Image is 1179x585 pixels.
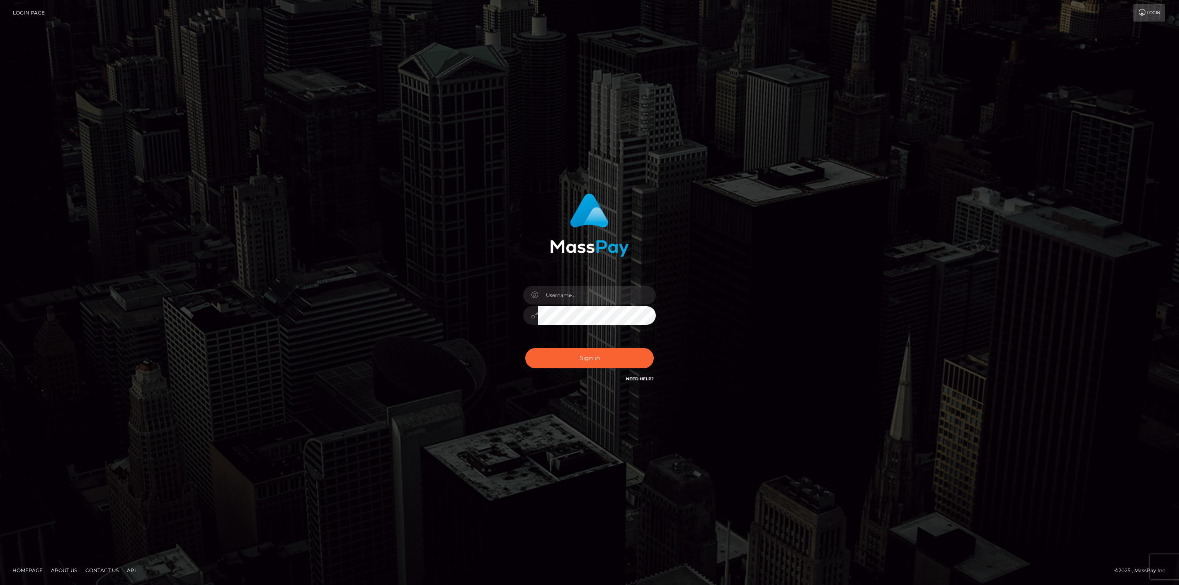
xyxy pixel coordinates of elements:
[9,564,46,577] a: Homepage
[626,376,654,382] a: Need Help?
[13,4,45,22] a: Login Page
[550,193,629,257] img: MassPay Login
[48,564,80,577] a: About Us
[538,286,656,305] input: Username...
[525,348,654,368] button: Sign in
[124,564,139,577] a: API
[1114,566,1173,575] div: © 2025 , MassPay Inc.
[1133,4,1165,22] a: Login
[82,564,122,577] a: Contact Us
